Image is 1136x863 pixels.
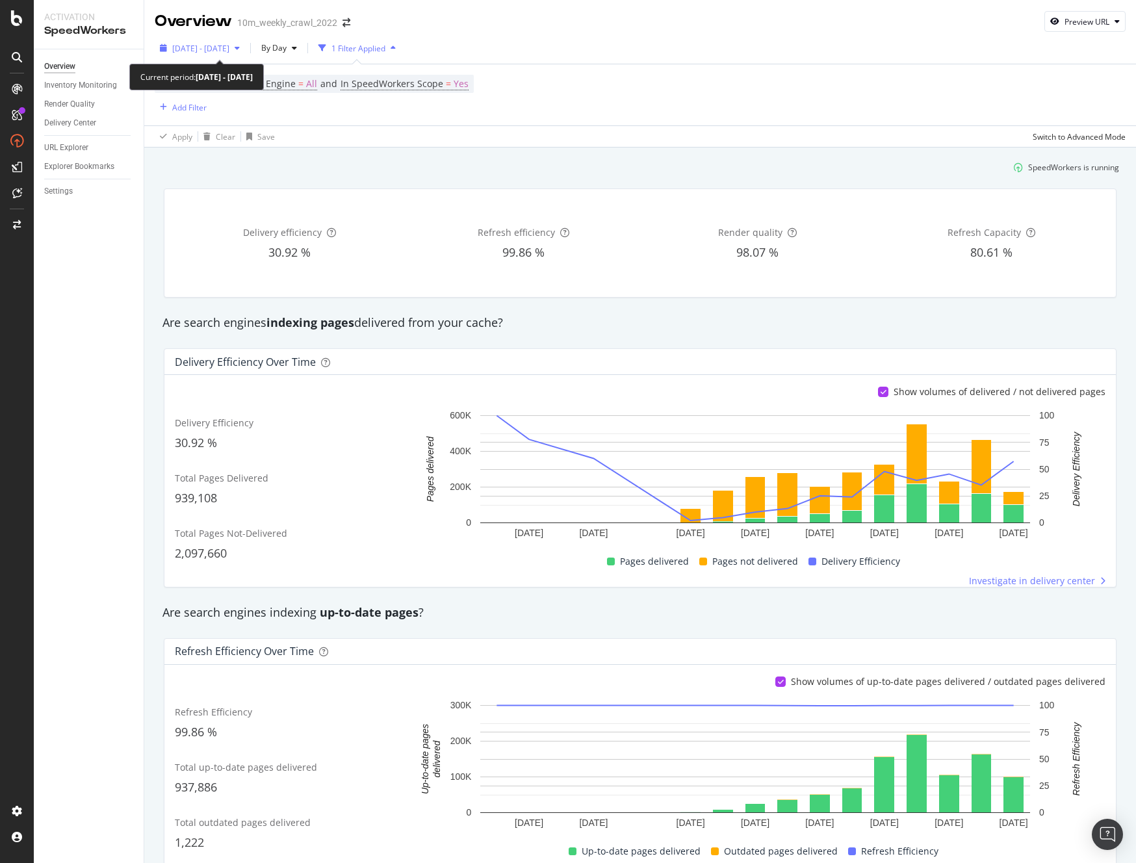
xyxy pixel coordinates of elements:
[450,700,472,710] text: 300K
[172,102,207,113] div: Add Filter
[579,818,608,828] text: [DATE]
[1028,162,1119,173] div: SpeedWorkers is running
[175,779,217,795] span: 937,886
[341,77,443,90] span: In SpeedWorkers Scope
[320,77,337,90] span: and
[969,574,1105,587] a: Investigate in delivery center
[256,38,302,58] button: By Day
[44,60,135,73] a: Overview
[172,43,229,54] span: [DATE] - [DATE]
[420,724,430,794] text: Up-to-date pages
[175,435,217,450] span: 30.92 %
[155,38,245,58] button: [DATE] - [DATE]
[677,818,705,828] text: [DATE]
[411,699,1098,833] svg: A chart.
[870,528,899,539] text: [DATE]
[741,528,769,539] text: [DATE]
[44,10,133,23] div: Activation
[44,141,135,155] a: URL Explorer
[1039,727,1050,737] text: 75
[582,844,701,859] span: Up-to-date pages delivered
[237,16,337,29] div: 10m_weekly_crawl_2022
[298,77,303,90] span: =
[155,99,207,115] button: Add Filter
[425,436,435,502] text: Pages delivered
[741,818,769,828] text: [DATE]
[677,528,705,539] text: [DATE]
[478,226,555,238] span: Refresh efficiency
[1039,754,1050,764] text: 50
[140,70,253,84] div: Current period:
[233,77,296,90] span: Search Engine
[175,527,287,539] span: Total Pages Not-Delivered
[1039,807,1044,818] text: 0
[502,244,545,260] span: 99.86 %
[454,75,469,93] span: Yes
[175,417,253,429] span: Delivery Efficiency
[155,10,232,32] div: Overview
[1092,819,1123,850] div: Open Intercom Messenger
[44,60,75,73] div: Overview
[44,141,88,155] div: URL Explorer
[1039,437,1050,448] text: 75
[1044,11,1126,32] button: Preview URL
[44,160,135,174] a: Explorer Bookmarks
[948,226,1021,238] span: Refresh Capacity
[1039,700,1055,710] text: 100
[712,554,798,569] span: Pages not delivered
[1039,780,1050,791] text: 25
[175,472,268,484] span: Total Pages Delivered
[1039,464,1050,474] text: 50
[620,554,689,569] span: Pages delivered
[306,75,317,93] span: All
[175,816,311,829] span: Total outdated pages delivered
[1000,528,1028,539] text: [DATE]
[467,807,472,818] text: 0
[1039,411,1055,421] text: 100
[1039,518,1044,528] text: 0
[44,185,73,198] div: Settings
[450,411,471,421] text: 600K
[1000,818,1028,828] text: [DATE]
[256,42,287,53] span: By Day
[175,545,227,561] span: 2,097,660
[156,604,1124,621] div: Are search engines indexing ?
[805,818,834,828] text: [DATE]
[44,160,114,174] div: Explorer Bookmarks
[1071,431,1081,506] text: Delivery Efficiency
[342,18,350,27] div: arrow-right-arrow-left
[450,482,471,493] text: 200K
[935,818,963,828] text: [DATE]
[969,574,1095,587] span: Investigate in delivery center
[1039,491,1050,501] text: 25
[156,315,1124,331] div: Are search engines delivered from your cache?
[257,131,275,142] div: Save
[44,97,135,111] a: Render Quality
[935,528,963,539] text: [DATE]
[718,226,782,238] span: Render quality
[268,244,311,260] span: 30.92 %
[861,844,938,859] span: Refresh Efficiency
[970,244,1013,260] span: 80.61 %
[411,409,1098,543] svg: A chart.
[155,126,192,147] button: Apply
[1033,131,1126,142] div: Switch to Advanced Mode
[805,528,834,539] text: [DATE]
[331,43,385,54] div: 1 Filter Applied
[44,116,96,130] div: Delivery Center
[1027,126,1126,147] button: Switch to Advanced Mode
[44,185,135,198] a: Settings
[515,818,543,828] text: [DATE]
[450,771,472,782] text: 100K
[44,116,135,130] a: Delivery Center
[313,38,401,58] button: 1 Filter Applied
[175,834,204,850] span: 1,222
[450,446,471,457] text: 400K
[175,724,217,740] span: 99.86 %
[515,528,543,539] text: [DATE]
[44,23,133,38] div: SpeedWorkers
[175,355,316,368] div: Delivery Efficiency over time
[44,79,135,92] a: Inventory Monitoring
